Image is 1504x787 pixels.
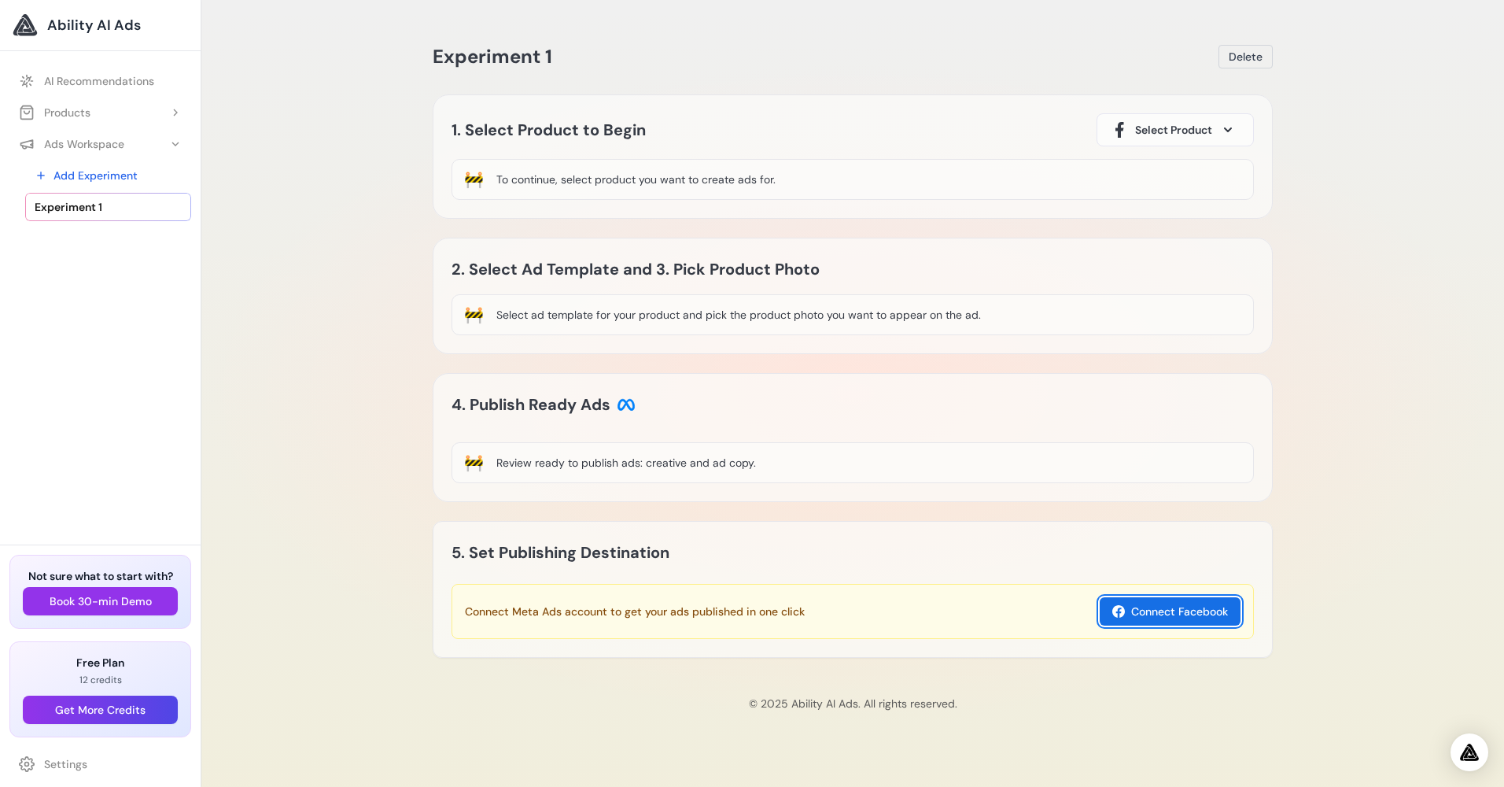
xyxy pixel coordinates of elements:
[1229,49,1263,65] span: Delete
[23,674,178,686] p: 12 credits
[464,304,484,326] div: 🚧
[496,307,981,323] div: Select ad template for your product and pick the product photo you want to appear on the ad.
[9,130,191,158] button: Ads Workspace
[617,395,636,414] img: Meta
[19,136,124,152] div: Ads Workspace
[25,193,191,221] a: Experiment 1
[465,604,805,619] h3: Connect Meta Ads account to get your ads published in one click
[9,67,191,95] a: AI Recommendations
[464,168,484,190] div: 🚧
[23,587,178,615] button: Book 30-min Demo
[433,44,552,68] span: Experiment 1
[35,199,102,215] span: Experiment 1
[452,117,646,142] h2: 1. Select Product to Begin
[1135,122,1212,138] span: Select Product
[23,655,178,671] h3: Free Plan
[1218,45,1273,68] button: Delete
[23,696,178,724] button: Get More Credits
[23,568,178,584] h3: Not sure what to start with?
[464,452,484,474] div: 🚧
[25,161,191,190] a: Add Experiment
[496,455,756,471] div: Review ready to publish ads: creative and ad copy.
[1097,113,1254,146] button: Select Product
[13,13,188,38] a: Ability AI Ads
[1451,733,1488,771] div: Open Intercom Messenger
[47,14,141,36] span: Ability AI Ads
[452,392,636,417] h2: 4. Publish Ready Ads
[214,696,1491,711] p: © 2025 Ability AI Ads. All rights reserved.
[19,105,90,120] div: Products
[452,540,669,565] h2: 5. Set Publishing Destination
[496,172,776,187] div: To continue, select product you want to create ads for.
[9,750,191,778] a: Settings
[1100,597,1240,626] button: Connect Facebook
[452,257,853,282] h2: 2. Select Ad Template and 3. Pick Product Photo
[9,98,191,127] button: Products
